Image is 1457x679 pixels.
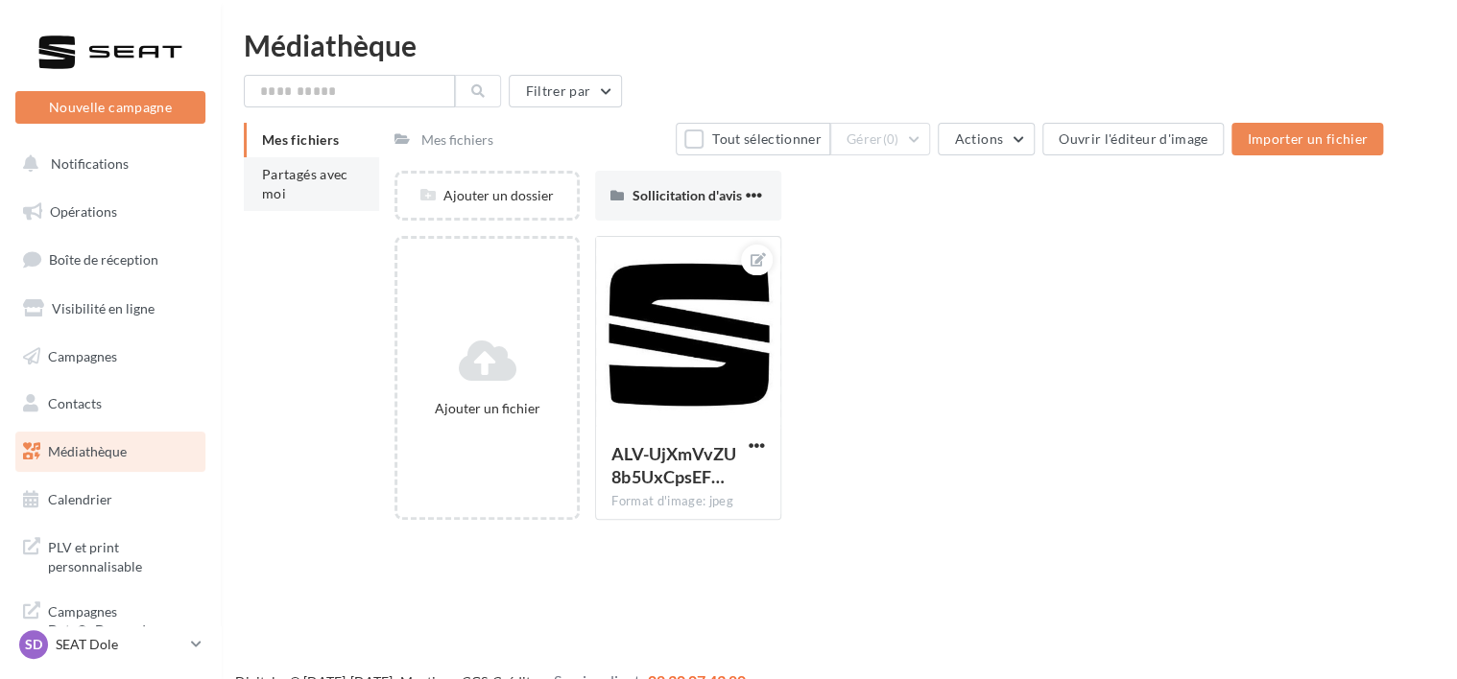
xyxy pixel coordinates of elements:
p: SEAT Dole [56,635,183,654]
span: ALV-UjXmVvZU8b5UxCpsEFev37c_2YgNE3SF9GomgQoka-AlK4fI7qPz [611,443,735,487]
span: Mes fichiers [262,131,339,148]
span: Partagés avec moi [262,166,348,201]
a: Campagnes DataOnDemand [12,591,209,647]
a: Opérations [12,192,209,232]
button: Gérer(0) [830,123,931,155]
button: Actions [938,123,1034,155]
button: Ouvrir l'éditeur d'image [1042,123,1224,155]
span: Visibilité en ligne [52,300,155,316]
span: SD [25,635,42,654]
span: Notifications [51,155,129,172]
button: Importer un fichier [1231,123,1383,155]
span: Contacts [48,395,102,411]
a: PLV et print personnalisable [12,527,209,583]
a: Visibilité en ligne [12,289,209,329]
div: Format d'image: jpeg [611,493,764,510]
span: Boîte de réception [49,251,158,268]
span: Campagnes [48,347,117,363]
span: PLV et print personnalisable [48,534,198,575]
a: Contacts [12,384,209,424]
span: Actions [954,130,1002,147]
a: Campagnes [12,337,209,377]
a: Boîte de réception [12,239,209,280]
div: Mes fichiers [421,130,493,150]
span: Opérations [50,203,117,220]
button: Notifications [12,144,202,184]
button: Nouvelle campagne [15,91,205,124]
span: (0) [883,131,899,147]
span: Importer un fichier [1247,130,1368,147]
div: Ajouter un fichier [405,399,569,418]
span: Calendrier [48,491,112,507]
a: Médiathèque [12,432,209,472]
span: Campagnes DataOnDemand [48,598,198,640]
div: Ajouter un dossier [397,186,577,205]
button: Filtrer par [509,75,622,107]
span: Médiathèque [48,443,127,459]
a: Calendrier [12,480,209,520]
button: Tout sélectionner [676,123,829,155]
span: Sollicitation d'avis [632,187,741,203]
div: Médiathèque [244,31,1434,59]
a: SD SEAT Dole [15,626,205,663]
